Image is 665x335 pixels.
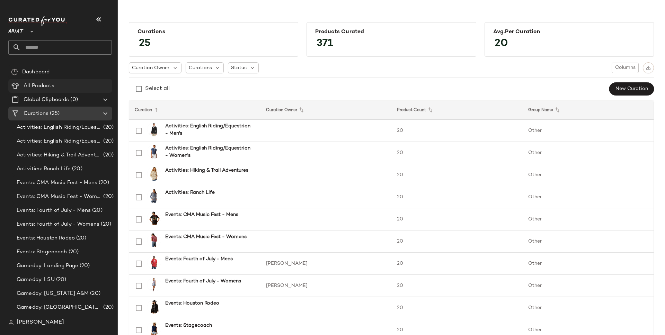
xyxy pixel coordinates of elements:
[17,318,64,327] span: [PERSON_NAME]
[165,123,252,137] b: Activities: English Riding/Equestrian - Men's
[165,145,252,159] b: Activities: English Riding/Equestrian - Women's
[145,85,170,93] div: Select all
[8,16,67,26] img: cfy_white_logo.C9jOOHJF.svg
[71,165,82,173] span: (20)
[391,275,523,297] td: 20
[391,230,523,253] td: 20
[75,234,87,242] span: (20)
[165,211,238,218] b: Events: CMA Music Fest - Mens
[523,275,654,297] td: Other
[391,100,523,120] th: Product Count
[612,63,639,73] button: Columns
[89,290,100,298] span: (20)
[147,300,161,314] img: 10053927_front.jpg
[260,275,392,297] td: [PERSON_NAME]
[615,65,636,71] span: Columns
[17,290,89,298] span: Gameday: [US_STATE] A&M
[523,297,654,319] td: Other
[165,300,219,307] b: Events: Houston Rodeo
[8,320,14,325] img: svg%3e
[17,151,102,159] span: Activities: Hiking & Trail Adventures
[17,234,75,242] span: Events: Houston Rodeo
[391,186,523,208] td: 20
[48,110,60,118] span: (25)
[523,208,654,230] td: Other
[391,164,523,186] td: 20
[17,165,71,173] span: Activities: Ranch Life
[260,100,392,120] th: Curation Owner
[523,230,654,253] td: Other
[67,248,79,256] span: (20)
[129,100,260,120] th: Curation
[315,29,467,35] div: Products Curated
[17,220,99,228] span: Events: Fourth of July - Womens
[523,142,654,164] td: Other
[147,278,161,291] img: 10045041_front.jpg
[102,193,114,201] span: (20)
[523,164,654,186] td: Other
[391,253,523,275] td: 20
[493,29,645,35] div: Avg.per Curation
[165,278,241,285] b: Events: Fourth of July - Womens
[97,179,109,187] span: (20)
[189,64,212,72] span: Curations
[17,207,91,215] span: Events: Fourth of July - Mens
[231,64,247,72] span: Status
[147,189,161,203] img: 10052842_front.jpg
[488,31,515,56] span: 20
[147,145,161,159] img: 10054978_front.jpg
[17,304,102,311] span: Gameday: [GEOGRAPHIC_DATA][US_STATE]
[523,120,654,142] td: Other
[523,100,654,120] th: Group Name
[165,189,215,196] b: Activities: Ranch Life
[17,262,78,270] span: Gameday: Landing Page
[147,123,161,136] img: 10041160_front.jpg
[69,96,78,104] span: (0)
[24,110,48,118] span: Curations
[102,151,114,159] span: (20)
[147,255,161,269] img: 10039552_front.jpg
[523,253,654,275] td: Other
[138,29,290,35] div: Curations
[609,82,654,96] button: New Curation
[17,179,97,187] span: Events: CMA Music Fest - Mens
[391,142,523,164] td: 20
[165,233,247,241] b: Events: CMA Music Fest - Womens
[102,124,114,132] span: (20)
[132,31,158,56] span: 25
[147,233,161,247] img: 10055138_front.jpg
[147,211,161,225] img: 10053999_front.jpg
[310,31,340,56] span: 371
[99,220,111,228] span: (20)
[260,253,392,275] td: [PERSON_NAME]
[132,64,169,72] span: Curation Owner
[165,167,248,174] b: Activities: Hiking & Trail Adventures
[165,255,233,263] b: Events: Fourth of July - Mens
[91,207,103,215] span: (20)
[78,262,90,270] span: (20)
[165,322,212,329] b: Events: Stagecoach
[102,137,114,145] span: (20)
[17,193,102,201] span: Events: CMA Music Fest - Womens
[24,96,69,104] span: Global Clipboards
[55,276,66,284] span: (20)
[17,276,55,284] span: Gameday: LSU
[8,24,24,36] span: Ariat
[11,69,18,75] img: svg%3e
[523,186,654,208] td: Other
[615,86,648,92] span: New Curation
[22,68,50,76] span: Dashboard
[391,297,523,319] td: 20
[102,304,114,311] span: (20)
[147,167,161,181] img: 10055021_front.jpg
[391,120,523,142] td: 20
[17,137,102,145] span: Activities: English Riding/Equestrian - Women's
[24,82,54,90] span: All Products
[17,248,67,256] span: Events: Stagecoach
[391,208,523,230] td: 20
[646,65,651,70] img: svg%3e
[17,124,102,132] span: Activities: English Riding/Equestrian - Men's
